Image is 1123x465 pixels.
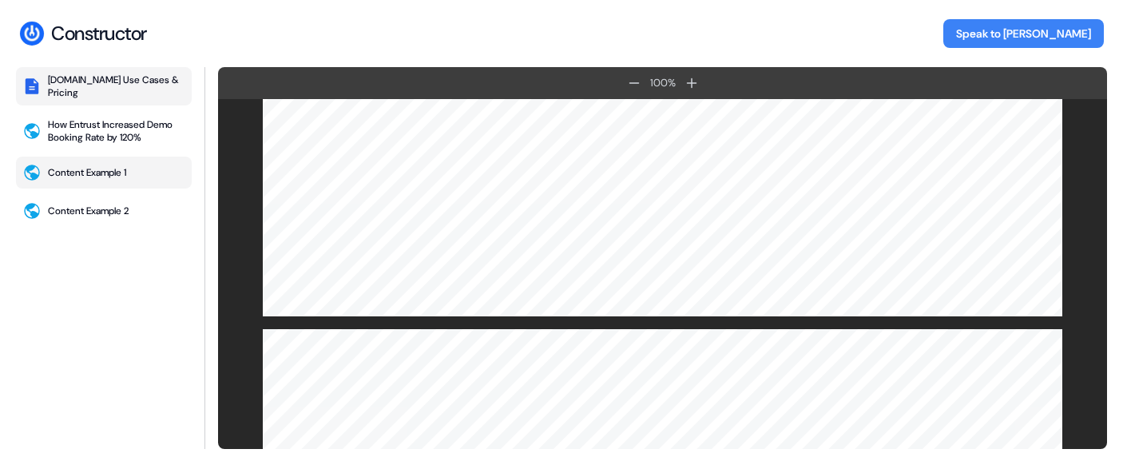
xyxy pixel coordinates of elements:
[48,205,129,217] div: Content Example 2
[16,195,192,227] button: Content Example 2
[51,22,147,46] div: Constructor
[48,118,185,144] div: How Entrust Increased Demo Booking Rate by 120%
[943,19,1104,48] button: Speak to [PERSON_NAME]
[647,75,679,91] div: 100 %
[16,157,192,189] button: Content Example 1
[16,67,192,105] button: [DOMAIN_NAME] Use Cases & Pricing
[16,112,192,150] button: How Entrust Increased Demo Booking Rate by 120%
[48,166,126,179] div: Content Example 1
[48,74,185,99] div: [DOMAIN_NAME] Use Cases & Pricing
